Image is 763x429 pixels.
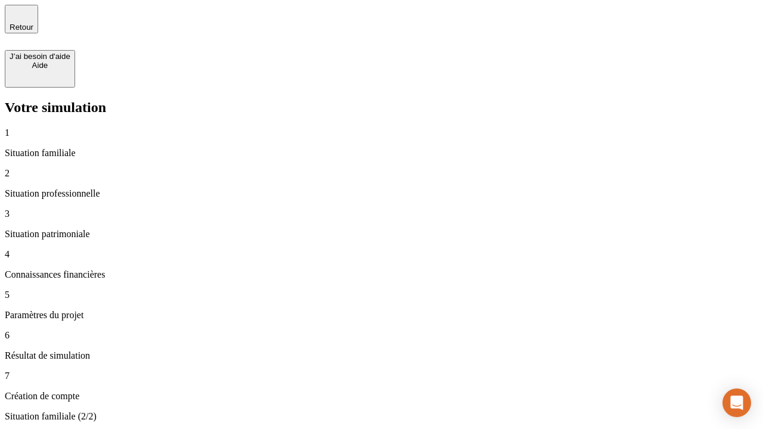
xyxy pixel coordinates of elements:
[5,310,758,321] p: Paramètres du projet
[5,350,758,361] p: Résultat de simulation
[5,330,758,341] p: 6
[10,23,33,32] span: Retour
[722,388,751,417] div: Open Intercom Messenger
[5,371,758,381] p: 7
[5,411,758,422] p: Situation familiale (2/2)
[5,148,758,158] p: Situation familiale
[5,50,75,88] button: J’ai besoin d'aideAide
[5,100,758,116] h2: Votre simulation
[5,168,758,179] p: 2
[5,290,758,300] p: 5
[5,188,758,199] p: Situation professionnelle
[5,128,758,138] p: 1
[5,269,758,280] p: Connaissances financières
[10,61,70,70] div: Aide
[5,209,758,219] p: 3
[5,391,758,402] p: Création de compte
[5,5,38,33] button: Retour
[10,52,70,61] div: J’ai besoin d'aide
[5,249,758,260] p: 4
[5,229,758,240] p: Situation patrimoniale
